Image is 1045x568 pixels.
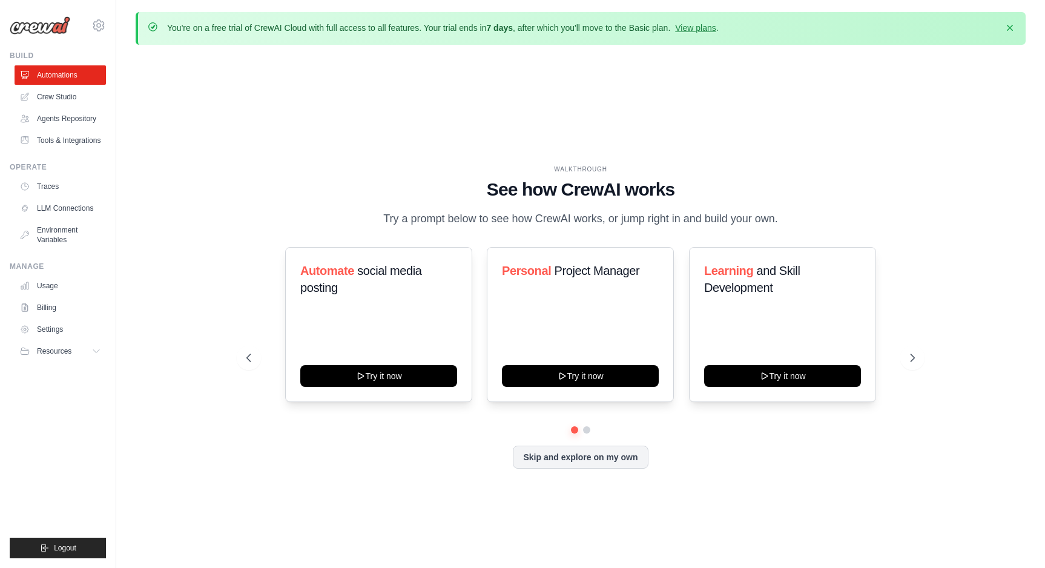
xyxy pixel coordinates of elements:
[15,298,106,317] a: Billing
[502,264,551,277] span: Personal
[10,51,106,61] div: Build
[486,23,513,33] strong: 7 days
[704,264,800,294] span: and Skill Development
[15,87,106,107] a: Crew Studio
[15,199,106,218] a: LLM Connections
[15,342,106,361] button: Resources
[10,162,106,172] div: Operate
[246,165,915,174] div: WALKTHROUGH
[15,131,106,150] a: Tools & Integrations
[37,346,71,356] span: Resources
[300,264,422,294] span: social media posting
[10,16,70,35] img: Logo
[15,109,106,128] a: Agents Repository
[15,320,106,339] a: Settings
[984,510,1045,568] iframe: Chat Widget
[377,210,784,228] p: Try a prompt below to see how CrewAI works, or jump right in and build your own.
[15,220,106,249] a: Environment Variables
[54,543,76,553] span: Logout
[300,365,457,387] button: Try it now
[502,365,659,387] button: Try it now
[300,264,354,277] span: Automate
[704,264,753,277] span: Learning
[513,446,648,469] button: Skip and explore on my own
[15,276,106,296] a: Usage
[15,177,106,196] a: Traces
[167,22,719,34] p: You're on a free trial of CrewAI Cloud with full access to all features. Your trial ends in , aft...
[555,264,640,277] span: Project Manager
[246,179,915,200] h1: See how CrewAI works
[15,65,106,85] a: Automations
[675,23,716,33] a: View plans
[10,538,106,558] button: Logout
[704,365,861,387] button: Try it now
[10,262,106,271] div: Manage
